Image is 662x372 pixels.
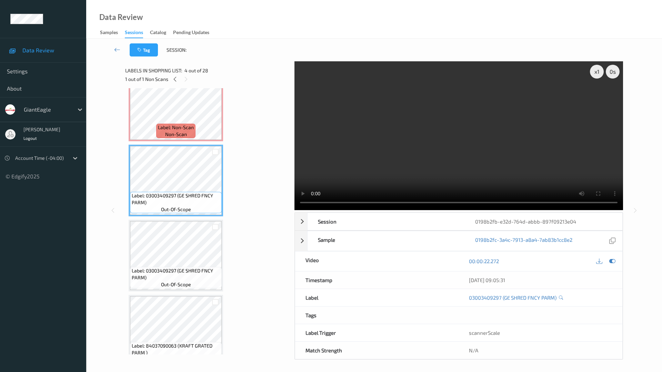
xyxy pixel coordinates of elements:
div: Sample [308,231,465,251]
a: Catalog [150,28,173,38]
div: Timestamp [295,271,459,289]
div: [DATE] 09:05:31 [469,277,612,283]
span: non-scan [165,131,187,138]
a: 00:00:22.272 [469,258,499,265]
a: 03003409297 (GE SHRED FNCY PARM) [469,294,556,301]
div: Tags [295,307,459,324]
span: Label: 03003409297 (GE SHRED FNCY PARM) [132,267,220,281]
div: Label Trigger [295,324,459,341]
div: N/A [459,342,622,359]
span: out-of-scope [161,281,191,288]
div: Sample0198b2fc-3a4c-7913-a8a4-7ab83b1cc8e2 [295,231,623,251]
div: Data Review [99,14,143,21]
div: Catalog [150,29,166,38]
button: Tag [130,43,158,56]
div: Sessions [125,29,143,38]
a: Samples [100,28,125,38]
div: Pending Updates [173,29,209,38]
div: Session [308,213,465,230]
div: Session0198b2fb-e32d-764d-abbb-897f09213e04 [295,213,623,230]
a: 0198b2fc-3a4c-7913-a8a4-7ab83b1cc8e2 [475,236,572,246]
span: 4 out of 28 [184,67,208,74]
div: 0198b2fb-e32d-764d-abbb-897f09213e04 [465,213,622,230]
span: Label: 84037090063 (KRAFT GRATED PARM ) [132,342,220,356]
span: Labels in shopping list: [125,67,182,74]
div: scannerScale [459,324,622,341]
div: x 1 [590,65,604,79]
span: Label: Non-Scan [158,124,194,131]
div: Video [295,251,459,271]
span: Label: 03003409297 (GE SHRED FNCY PARM) [132,192,220,206]
div: Label [295,289,459,306]
span: Session: [167,46,187,53]
div: Samples [100,29,118,38]
div: 1 out of 1 Non Scans [125,75,290,83]
div: Match Strength [295,342,459,359]
a: Pending Updates [173,28,216,38]
div: 0 s [606,65,620,79]
span: out-of-scope [161,206,191,213]
a: Sessions [125,28,150,38]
